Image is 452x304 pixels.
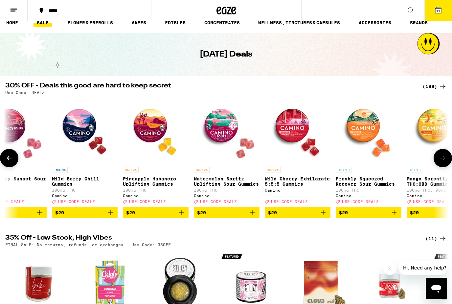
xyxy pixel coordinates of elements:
iframe: Message from company [399,261,447,275]
p: Pineapple Habanero Uplifting Gummies [123,176,189,187]
img: Camino - Freshly Squeezed Recover Sour Gummies [336,98,401,164]
p: HYBRID [336,167,351,173]
span: $20 [268,210,277,215]
span: USE CODE DEALZ [271,199,308,204]
a: VAPES [128,19,149,27]
a: Open page for Freshly Squeezed Recover Sour Gummies from Camino [336,98,401,207]
p: INDICA [52,167,68,173]
p: SATIVA [194,167,210,173]
a: EDIBLES [162,19,189,27]
div: Camino [265,188,330,192]
a: HOME [3,19,21,27]
p: 100mg THC [52,188,118,192]
p: FINAL SALE: No returns, refunds, or exchanges - Use Code: 35OFF [5,243,171,247]
a: WELLNESS, TINCTURES & CAPSULES [255,19,343,27]
a: (11) [425,235,447,243]
span: USE CODE DEALZ [129,199,166,204]
span: $20 [126,210,135,215]
a: CONCENTRATES [201,19,243,27]
button: Add to bag [52,207,118,218]
p: 100mg THC [123,188,189,192]
a: BRANDS [407,19,431,27]
p: Wild Cherry Exhilarate 5:5:5 Gummies [265,176,330,187]
p: SATIVA [265,167,281,173]
h1: [DATE] Deals [200,49,252,60]
p: Use Code: DEALZ [5,90,45,95]
span: $20 [55,210,64,215]
a: (189) [422,82,447,90]
span: $20 [410,210,419,215]
p: Freshly Squeezed Recover Sour Gummies [336,176,401,187]
span: 11 [436,9,440,13]
span: USE CODE DEALZ [342,199,379,204]
img: Camino - Wild Cherry Exhilarate 5:5:5 Gummies [265,98,330,164]
img: Camino - Watermelon Spritz Uplifting Sour Gummies [194,98,260,164]
a: SALE [34,19,52,27]
a: Open page for Pineapple Habanero Uplifting Gummies from Camino [123,98,189,207]
p: SATIVA [123,167,139,173]
button: Add to bag [123,207,189,218]
img: Camino - Pineapple Habanero Uplifting Gummies [123,98,189,164]
p: Watermelon Spritz Uplifting Sour Gummies [194,176,260,187]
img: Camino - Wild Berry Chill Gummies [52,98,118,164]
iframe: Close message [383,262,396,275]
button: 11 [424,0,452,21]
h2: 30% OFF - Deals this good are hard to keep secret [5,82,415,90]
span: $20 [197,210,206,215]
a: Open page for Wild Cherry Exhilarate 5:5:5 Gummies from Camino [265,98,330,207]
div: Camino [123,194,189,198]
p: 100mg THC [336,188,401,192]
span: $20 [339,210,348,215]
div: Camino [52,194,118,198]
p: Wild Berry Chill Gummies [52,176,118,187]
span: USE CODE DEALZ [413,199,450,204]
span: USE CODE DEALZ [58,199,95,204]
button: Add to bag [194,207,260,218]
button: Add to bag [336,207,401,218]
a: FLOWER & PREROLLS [64,19,116,27]
button: Add to bag [265,207,330,218]
span: USE CODE DEALZ [200,199,237,204]
div: Camino [336,194,401,198]
p: HYBRID [407,167,422,173]
h2: 35% Off - Low Stock, High Vibes [5,235,415,243]
a: Open page for Watermelon Spritz Uplifting Sour Gummies from Camino [194,98,260,207]
p: 100mg THC [194,188,260,192]
iframe: Button to launch messaging window [426,278,447,299]
a: Open page for Wild Berry Chill Gummies from Camino [52,98,118,207]
div: Camino [194,194,260,198]
a: ACCESSORIES [355,19,395,27]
